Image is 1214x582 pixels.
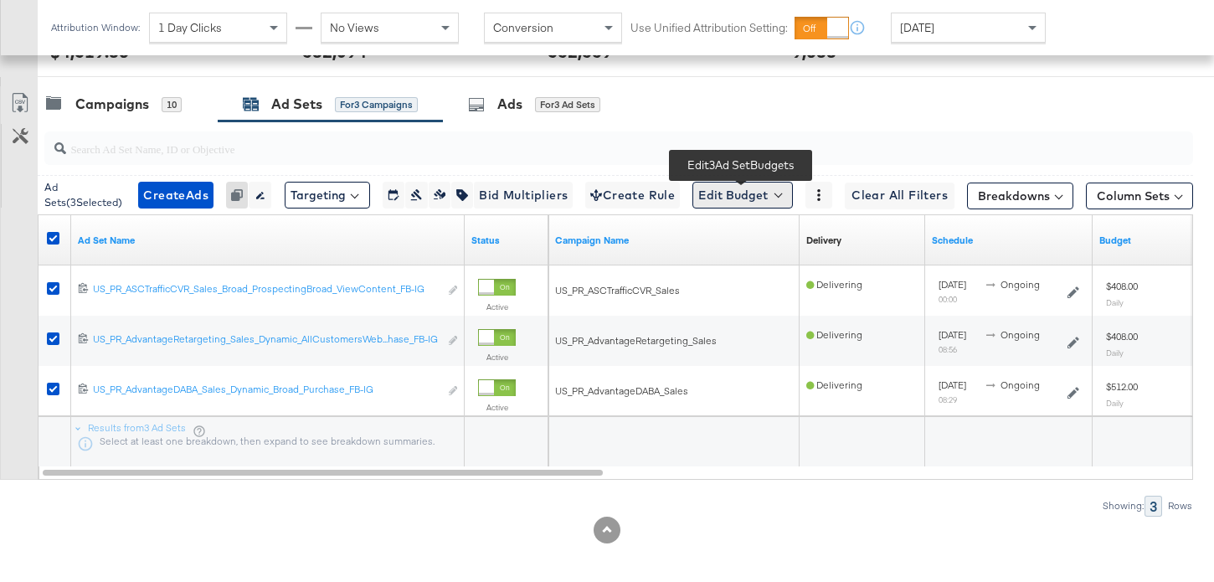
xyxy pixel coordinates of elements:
[143,185,208,206] span: Create Ads
[555,384,688,397] span: US_PR_AdvantageDABA_Sales
[285,182,370,209] button: Targeting
[692,182,793,209] button: Edit Budget
[806,234,841,247] a: Reflects the ability of your Ad Set to achieve delivery based on ad states, schedule and budget.
[590,185,675,206] span: Create Rule
[1106,348,1124,358] sub: Daily
[967,183,1073,209] button: Breakdowns
[939,344,957,354] sub: 08:56
[75,95,149,114] div: Campaigns
[939,379,966,391] span: [DATE]
[806,278,862,291] span: Delivering
[555,284,680,296] span: US_PR_ASCTrafficCVR_Sales
[93,282,439,296] div: US_PR_ASCTrafficCVR_Sales_Broad_ProspectingBroad_ViewContent_FB-IG
[330,20,379,35] span: No Views
[555,234,793,247] a: Your campaign name.
[535,97,600,112] div: for 3 Ad Sets
[93,332,439,346] div: US_PR_AdvantageRetargeting_Sales_Dynamic_AllCustomersWeb...hase_FB-IG
[478,352,516,363] label: Active
[471,234,542,247] a: Shows the current state of your Ad Set.
[1106,330,1138,343] div: $408.00
[630,20,788,36] label: Use Unified Attribution Setting:
[493,20,553,35] span: Conversion
[900,20,934,35] span: [DATE]
[555,334,717,347] span: US_PR_AdvantageRetargeting_Sales
[271,95,322,114] div: Ad Sets
[1145,496,1162,517] div: 3
[851,185,948,206] span: Clear All Filters
[1106,280,1138,293] div: $408.00
[939,394,957,404] sub: 08:29
[939,294,957,304] sub: 00:00
[1106,398,1124,408] sub: Daily
[78,234,458,247] a: Your Ad Set name.
[939,328,966,341] span: [DATE]
[479,185,568,206] span: Bid Multipliers
[93,383,439,400] a: US_PR_AdvantageDABA_Sales_Dynamic_Broad_Purchase_FB-IG
[478,301,516,312] label: Active
[158,20,222,35] span: 1 Day Clicks
[335,97,418,112] div: for 3 Campaigns
[1001,328,1040,341] span: ongoing
[1001,278,1040,291] span: ongoing
[473,182,573,209] button: Bid Multipliers
[1001,379,1040,391] span: ongoing
[939,278,966,291] span: [DATE]
[66,126,1091,158] input: Search Ad Set Name, ID or Objective
[1102,500,1145,512] div: Showing:
[1106,380,1138,394] div: $512.00
[1167,500,1193,512] div: Rows
[138,182,213,209] button: CreateAds
[806,328,862,341] span: Delivering
[1106,297,1124,307] sub: Daily
[806,234,841,247] div: Delivery
[932,234,1086,247] a: Shows when your Ad Set is scheduled to deliver.
[93,332,439,350] a: US_PR_AdvantageRetargeting_Sales_Dynamic_AllCustomersWeb...hase_FB-IG
[93,383,439,396] div: US_PR_AdvantageDABA_Sales_Dynamic_Broad_Purchase_FB-IG
[162,97,182,112] div: 10
[585,182,680,209] button: Create Rule
[845,183,954,209] button: Clear All Filters
[806,379,862,391] span: Delivering
[50,22,141,33] div: Attribution Window:
[1086,183,1193,209] button: Column Sets
[497,95,522,114] div: Ads
[93,282,439,300] a: US_PR_ASCTrafficCVR_Sales_Broad_ProspectingBroad_ViewContent_FB-IG
[44,180,126,210] div: Ad Sets ( 3 Selected)
[478,402,516,413] label: Active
